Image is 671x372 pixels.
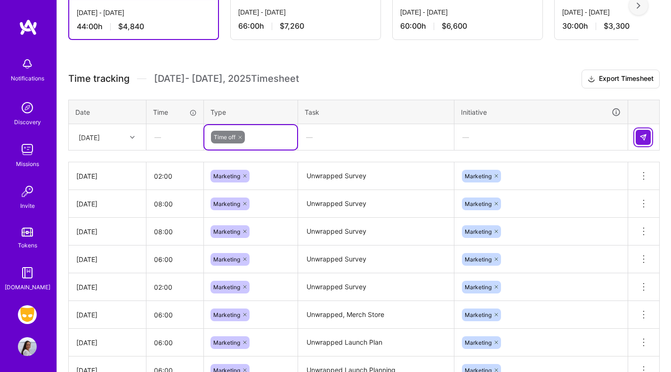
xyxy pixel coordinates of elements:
span: Time off [214,134,235,141]
textarea: Unwrapped Survey [299,191,453,217]
div: [DATE] - [DATE] [238,8,373,17]
input: HH:MM [146,164,203,189]
textarea: Unwrapped, Merch Store [299,302,453,328]
img: guide book [18,263,37,282]
img: right [637,2,640,9]
div: [DATE] - [DATE] [400,8,535,17]
img: teamwork [18,140,37,159]
div: [DATE] [76,254,138,264]
textarea: Unwrapped Launch Plan [299,330,453,356]
i: icon Chevron [130,135,135,140]
div: [DATE] [76,338,138,348]
div: Notifications [11,73,44,83]
input: HH:MM [146,247,203,272]
span: $6,600 [442,21,467,31]
span: Marketing [465,339,492,346]
div: — [455,125,627,150]
div: [DATE] [76,227,138,237]
span: Marketing [465,311,492,318]
div: null [636,130,652,145]
div: Invite [20,201,35,211]
span: Marketing [213,339,240,346]
div: Initiative [461,107,621,118]
span: $7,260 [280,21,304,31]
span: Time tracking [68,73,129,85]
div: — [299,125,453,150]
div: 66:00 h [238,21,373,31]
div: [DATE] [76,171,138,181]
img: Grindr: Product & Marketing [18,305,37,324]
span: Marketing [213,173,240,180]
textarea: Unwrapped Survey [299,219,453,245]
img: bell [18,55,37,73]
div: [DATE] [76,310,138,320]
textarea: Unwrapped Survey [299,163,453,189]
input: HH:MM [146,302,203,327]
span: Marketing [465,173,492,180]
div: [DATE] [76,282,138,292]
span: Marketing [213,200,240,207]
div: 60:00 h [400,21,535,31]
span: $4,840 [118,22,144,32]
input: HH:MM [146,191,203,216]
div: 44:00 h [77,22,210,32]
div: Discovery [14,117,41,127]
div: [DATE] [76,199,138,209]
th: Date [69,100,146,124]
div: — [147,125,203,150]
th: Task [298,100,454,124]
img: Invite [18,182,37,201]
span: Marketing [213,311,240,318]
img: Submit [639,134,647,141]
span: Marketing [213,284,240,291]
div: Missions [16,159,39,169]
input: HH:MM [146,275,203,300]
span: Marketing [465,200,492,207]
div: Time [153,107,197,117]
th: Type [204,100,298,124]
img: tokens [22,228,33,237]
a: User Avatar [16,337,39,356]
input: HH:MM [146,330,203,355]
textarea: Unwrapped Survey [299,274,453,300]
img: discovery [18,98,37,117]
span: Marketing [213,256,240,263]
a: Grindr: Product & Marketing [16,305,39,324]
span: Marketing [213,228,240,235]
span: $3,300 [604,21,630,31]
div: [DATE] - [DATE] [77,8,210,18]
input: HH:MM [146,219,203,244]
span: Marketing [465,284,492,291]
img: logo [19,19,38,36]
i: icon Download [588,74,595,84]
textarea: Unwrapped Survey [299,246,453,272]
span: Marketing [465,256,492,263]
button: Export Timesheet [582,70,660,88]
img: User Avatar [18,337,37,356]
div: [DOMAIN_NAME] [5,282,50,292]
span: Marketing [465,228,492,235]
div: [DATE] [79,132,100,142]
span: [DATE] - [DATE] , 2025 Timesheet [154,73,299,85]
div: Tokens [18,240,37,250]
